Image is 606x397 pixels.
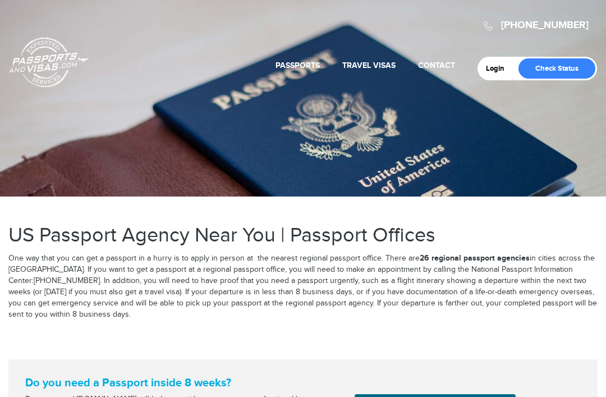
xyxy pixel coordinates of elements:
a: [PHONE_NUMBER] [501,19,589,31]
a: Passports & [DOMAIN_NAME] [9,37,89,88]
h1: US Passport Agency Near You | Passport Offices [8,225,598,247]
a: Login [486,64,512,73]
strong: 26 regional passport agencies [420,253,530,263]
a: Travel Visas [342,61,396,70]
a: Check Status [518,58,595,79]
a: Contact [418,61,455,70]
p: One way that you can get a passport in a hurry is to apply in person at the nearest regional pass... [8,253,598,321]
strong: Do you need a Passport inside 8 weeks? [25,376,581,390]
a: [PHONE_NUMBER] [34,276,100,285]
a: Passports [276,61,320,70]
